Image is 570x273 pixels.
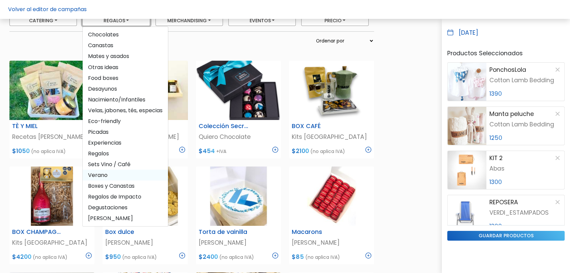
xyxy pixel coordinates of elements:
[83,148,168,159] span: Regalos
[83,116,168,126] span: Eco-friendly
[489,65,526,74] p: PonchosLola
[12,132,92,141] p: Recetas [PERSON_NAME]
[447,231,565,241] input: guardar productos
[83,29,168,40] span: Chocolates
[489,178,562,186] p: 1300
[83,191,168,202] span: Regalos de Impacto
[12,147,30,155] span: $1050
[289,166,374,264] a: Macarons [PERSON_NAME] $85 (no aplica IVA)
[447,50,565,57] h6: Productos Seleccionados
[459,29,478,36] h6: [DATE]
[301,16,369,26] button: Precio
[489,154,502,162] p: KIT 2
[12,253,31,261] span: $4200
[199,132,278,141] p: Quiero Chocolate
[489,89,562,98] p: 1390
[9,166,94,226] img: thumb_Dise%C3%B1o_sin_t%C3%ADtulo_-_2025-02-17T100854.687.png
[448,63,486,101] img: product image
[272,252,278,259] img: plus_icon-3fa29c8c201d8ce5b7c3ad03cb1d2b720885457b696e93dcc2ba0c445e8c3955.svg
[9,61,94,158] a: TÈ Y MIEL Recetas [PERSON_NAME] $1050 (no aplica IVA)
[195,123,253,130] h6: Colección Secretaria
[289,166,374,226] img: thumb_2000___2000-Photoroom_-_2024-09-23T143401.643.jpg
[365,147,371,153] img: plus_icon-3fa29c8c201d8ce5b7c3ad03cb1d2b720885457b696e93dcc2ba0c445e8c3955.svg
[83,137,168,148] span: Experiencias
[489,120,562,129] p: Cotton Lamb Bedding
[272,147,278,153] img: plus_icon-3fa29c8c201d8ce5b7c3ad03cb1d2b720885457b696e93dcc2ba0c445e8c3955.svg
[292,132,371,141] p: Kits [GEOGRAPHIC_DATA]
[83,126,168,137] span: Picadas
[199,147,215,155] span: $454
[105,238,185,247] p: [PERSON_NAME]
[305,254,340,261] span: (no aplica IVA)
[179,147,185,153] img: plus_icon-3fa29c8c201d8ce5b7c3ad03cb1d2b720885457b696e93dcc2ba0c445e8c3955.svg
[9,61,94,120] img: thumb_PHOTO-2024-04-09-14-21-58.jpg
[489,133,562,142] p: 1250
[83,62,168,72] span: Otras ideas
[292,253,304,261] span: $85
[8,229,67,236] h6: BOX CHAMPAGNE PARA 2
[365,252,371,259] img: plus_icon-3fa29c8c201d8ce5b7c3ad03cb1d2b720885457b696e93dcc2ba0c445e8c3955.svg
[83,213,168,223] span: [PERSON_NAME]
[8,5,87,13] a: Volver al editor de campañas
[448,195,486,233] img: product image
[83,180,168,191] span: Boxes y Canastas
[292,147,309,155] span: $2100
[122,254,157,261] span: (no aplica IVA)
[155,16,223,26] button: Merchandising
[83,159,168,170] span: Sets Vino / Café
[101,229,160,236] h6: Box dulce
[31,148,66,155] span: (no aplica IVA)
[195,229,253,236] h6: Torta de vainilla
[196,61,281,158] a: Colección Secretaria Quiero Chocolate $454 +IVA
[489,110,534,118] p: Manta peluche
[83,170,168,180] span: Verano
[83,83,168,94] span: Desayunos
[310,148,345,155] span: (no aplica IVA)
[448,151,486,189] img: product image
[228,16,296,26] button: Eventos
[219,254,254,261] span: (no aplica IVA)
[83,202,168,213] span: Degustaciones
[489,208,562,217] p: VERDI_ESTAMPADOS
[489,164,562,173] p: Abas
[489,222,562,231] p: 1300
[83,72,168,83] span: Food boxes
[216,148,226,155] span: +IVA
[82,16,150,26] button: Regalos
[288,229,346,236] h6: Macarons
[33,254,67,261] span: (no aplica IVA)
[196,166,281,264] a: Torta de vainilla [PERSON_NAME] $2400 (no aplica IVA)
[196,61,281,120] img: thumb_secretaria.png
[82,26,168,226] ul: Catering
[289,61,374,158] a: BOX CAFÉ Kits [GEOGRAPHIC_DATA] $2100 (no aplica IVA)
[289,61,374,120] img: thumb_2000___2000-Photoroom__49_.png
[288,123,346,130] h6: BOX CAFÉ
[86,252,92,259] img: plus_icon-3fa29c8c201d8ce5b7c3ad03cb1d2b720885457b696e93dcc2ba0c445e8c3955.svg
[179,252,185,259] img: plus_icon-3fa29c8c201d8ce5b7c3ad03cb1d2b720885457b696e93dcc2ba0c445e8c3955.svg
[35,6,97,20] div: ¿Necesitás ayuda?
[83,40,168,51] span: Canastas
[199,238,278,247] p: [PERSON_NAME]
[448,107,486,145] img: product image
[83,94,168,105] span: Nacimiento/Infantiles
[9,16,77,26] button: Catering
[83,51,168,62] span: Mates y asados
[489,76,562,85] p: Cotton Lamb Bedding
[447,29,453,35] img: calendar_blue-ac3b0d226928c1d0a031b7180dff2cef00a061937492cb3cf56fc5c027ac901f.svg
[105,253,121,261] span: $950
[8,123,67,130] h6: TÈ Y MIEL
[199,253,218,261] span: $2400
[292,238,371,247] p: [PERSON_NAME]
[489,198,518,207] p: REPOSERA
[12,238,92,247] p: Kits [GEOGRAPHIC_DATA]
[83,105,168,116] span: Velas, jabones, tés, especias
[9,166,94,264] a: BOX CHAMPAGNE PARA 2 Kits [GEOGRAPHIC_DATA] $4200 (no aplica IVA)
[196,166,281,226] img: thumb_2000___2000-Photoroom_-_2024-09-23T143436.038.jpg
